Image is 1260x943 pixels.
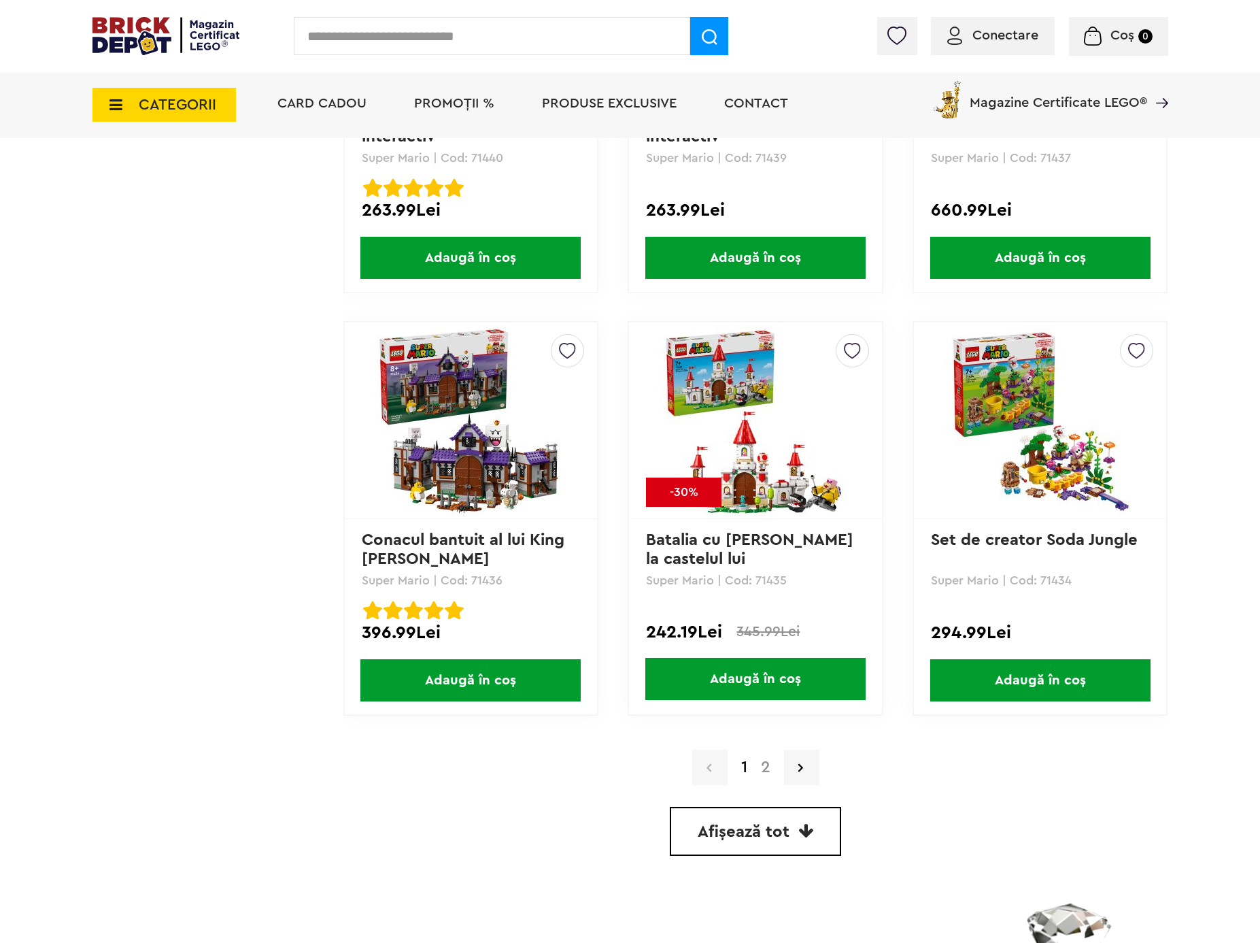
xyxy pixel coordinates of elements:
[646,478,721,507] div: -30%
[660,325,851,516] img: Batalia cu Roy la castelul lui Peach
[931,201,1149,219] div: 660.99Lei
[646,532,858,586] a: Batalia cu [PERSON_NAME] la castelul lui [PERSON_NAME]
[345,237,597,279] a: Adaugă în coș
[931,574,1149,586] p: Super Mario | Cod: 71434
[445,178,464,197] img: Evaluare cu stele
[362,624,580,642] div: 396.99Lei
[947,29,1038,42] a: Conectare
[363,178,382,197] img: Evaluare cu stele
[698,824,789,840] span: Afișează tot
[404,601,423,620] img: Evaluare cu stele
[362,532,569,567] a: Conacul bantuit al lui King [PERSON_NAME]
[362,152,580,164] p: Super Mario | Cod: 71440
[645,658,866,700] span: Adaugă în coș
[424,178,443,197] img: Evaluare cu stele
[1147,78,1168,92] a: Magazine Certificate LEGO®
[363,601,382,620] img: Evaluare cu stele
[384,178,403,197] img: Evaluare cu stele
[646,624,722,640] span: 242.19Lei
[362,574,580,586] p: Super Mario | Cod: 71436
[972,29,1038,42] span: Conectare
[542,97,677,110] a: Produse exclusive
[930,237,1151,279] span: Adaugă în coș
[914,237,1166,279] a: Adaugă în coș
[1110,29,1134,42] span: Coș
[139,97,216,112] span: CATEGORII
[931,152,1149,164] p: Super Mario | Cod: 71437
[375,325,566,516] img: Conacul bantuit al lui King Boo
[736,625,800,639] span: 345.99Lei
[646,201,864,219] div: 263.99Lei
[445,601,464,620] img: Evaluare cu stele
[646,574,864,586] p: Super Mario | Cod: 71435
[1138,29,1153,44] small: 0
[784,750,819,785] a: Pagina urmatoare
[360,659,581,701] span: Adaugă în coș
[670,807,841,856] a: Afișează tot
[629,658,881,700] a: Adaugă în coș
[345,659,597,701] a: Adaugă în coș
[404,178,423,197] img: Evaluare cu stele
[734,759,754,776] strong: 1
[930,659,1151,701] span: Adaugă în coș
[645,237,866,279] span: Adaugă în coș
[424,601,443,620] img: Evaluare cu stele
[754,759,777,776] a: 2
[360,237,581,279] span: Adaugă în coș
[945,325,1136,516] img: Set de creator Soda Jungle
[646,152,864,164] p: Super Mario | Cod: 71439
[362,201,580,219] div: 263.99Lei
[931,624,1149,642] div: 294.99Lei
[931,532,1138,548] a: Set de creator Soda Jungle
[414,97,494,110] a: PROMOȚII %
[384,601,403,620] img: Evaluare cu stele
[629,237,881,279] a: Adaugă în coș
[914,659,1166,701] a: Adaugă în coș
[277,97,367,110] a: Card Cadou
[970,78,1147,110] span: Magazine Certificate LEGO®
[724,97,788,110] a: Contact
